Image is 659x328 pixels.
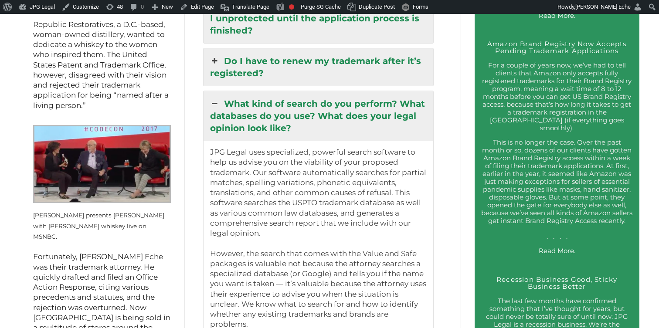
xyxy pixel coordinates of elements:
a: What kind of search do you perform? What databases do you use? What does your legal opinion look ... [204,91,433,141]
a: Read More. [539,247,575,255]
span: [PERSON_NAME] Eche [575,3,631,10]
div: Focus keyphrase not set [289,4,294,10]
img: Kara Swisher presents Hillary Clinton with Rodham Rye live on MSNBC. [33,125,171,203]
a: Read More. [539,11,575,20]
small: [PERSON_NAME] presents [PERSON_NAME] with [PERSON_NAME] whiskey live on MSNBC. [33,212,164,240]
p: For a couple of years now, we’ve had to tell clients that Amazon only accepts fully registered tr... [481,61,633,132]
a: Amazon Brand Registry Now Accepts Pending Trademark Applications [487,40,627,55]
p: This is no longer the case. Over the past month or so, dozens of our clients have gotten Amazon B... [481,139,633,240]
a: Recession Business Good, Sticky Business Better [496,275,618,291]
p: JPG Legal uses specialized, powerful search software to help us advise you on the viability of yo... [210,147,427,238]
a: Do I have to renew my trademark after it’s registered? [204,48,433,86]
p: Republic Restoratives, a D.C.-based, woman-owned distillery, wanted to dedicate a whiskey to the ... [33,20,171,111]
